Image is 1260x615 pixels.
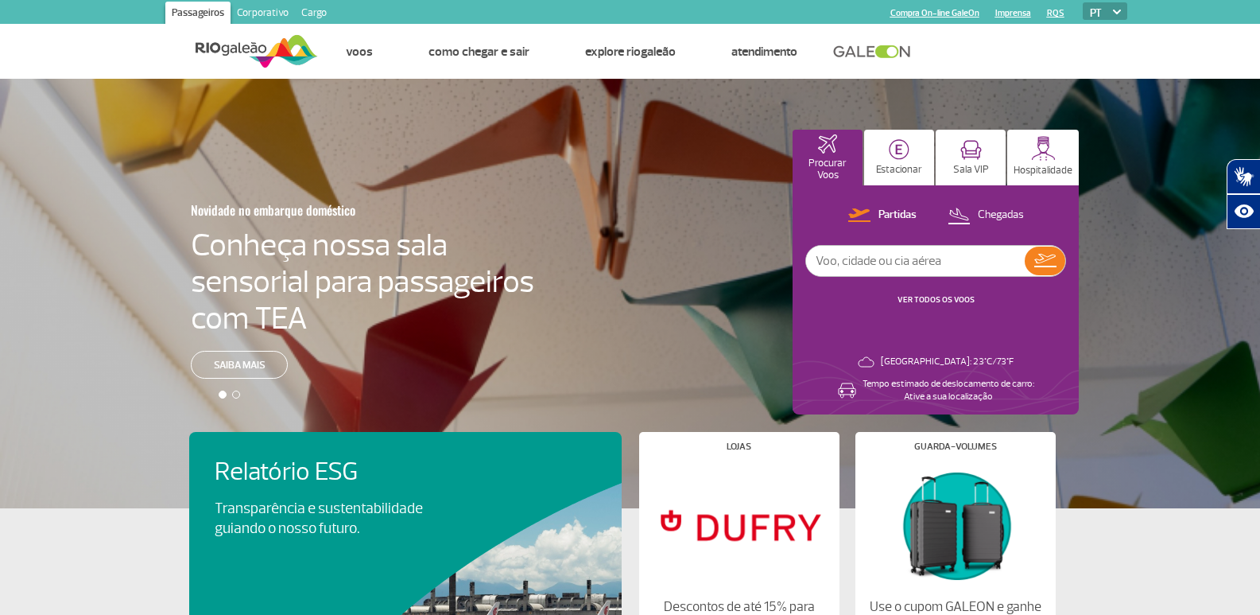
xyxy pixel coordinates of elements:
h4: Guarda-volumes [914,442,997,451]
p: Sala VIP [953,164,989,176]
img: Guarda-volumes [868,464,1041,586]
img: vipRoom.svg [960,140,982,160]
img: airplaneHomeActive.svg [818,134,837,154]
button: Procurar Voos [793,130,863,185]
button: Chegadas [943,205,1029,226]
p: Tempo estimado de deslocamento de carro: Ative a sua localização [863,378,1034,403]
img: carParkingHome.svg [889,139,909,160]
p: Procurar Voos [801,158,855,181]
a: Cargo [295,2,333,27]
button: Hospitalidade [1007,130,1079,185]
h4: Conheça nossa sala sensorial para passageiros com TEA [191,227,534,337]
p: [GEOGRAPHIC_DATA]: 23°C/73°F [881,356,1014,368]
a: Explore RIOgaleão [585,44,676,60]
button: Estacionar [864,130,934,185]
button: Partidas [843,205,921,226]
p: Chegadas [978,208,1024,223]
a: RQS [1047,8,1064,18]
a: Compra On-line GaleOn [890,8,979,18]
button: Abrir tradutor de língua de sinais. [1227,159,1260,194]
a: VER TODOS OS VOOS [898,294,975,305]
a: Corporativo [231,2,295,27]
h4: Lojas [727,442,751,451]
button: Abrir recursos assistivos. [1227,194,1260,229]
a: Relatório ESGTransparência e sustentabilidade guiando o nosso futuro. [215,457,596,539]
a: Atendimento [731,44,797,60]
button: Sala VIP [936,130,1006,185]
p: Estacionar [876,164,922,176]
h3: Novidade no embarque doméstico [191,193,456,227]
p: Partidas [878,208,917,223]
h4: Relatório ESG [215,457,467,487]
p: Hospitalidade [1014,165,1072,177]
div: Plugin de acessibilidade da Hand Talk. [1227,159,1260,229]
a: Passageiros [165,2,231,27]
p: Transparência e sustentabilidade guiando o nosso futuro. [215,499,440,539]
button: VER TODOS OS VOOS [893,294,979,306]
input: Voo, cidade ou cia aérea [806,246,1025,276]
a: Voos [346,44,373,60]
a: Como chegar e sair [428,44,529,60]
img: Lojas [652,464,825,586]
img: hospitality.svg [1031,136,1056,161]
a: Saiba mais [191,351,288,379]
a: Imprensa [995,8,1031,18]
